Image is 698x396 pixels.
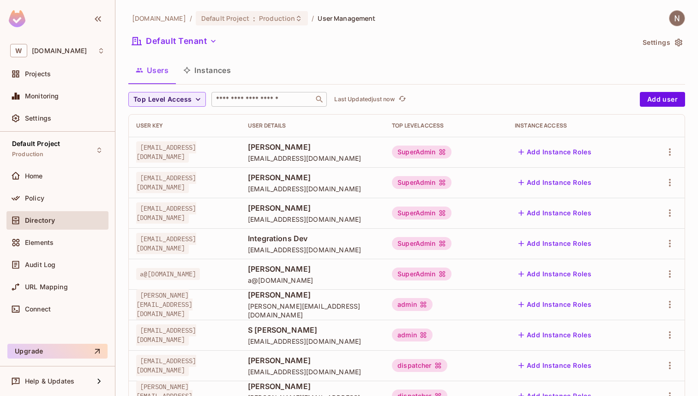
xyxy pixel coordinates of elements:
[312,14,314,23] li: /
[515,175,595,190] button: Add Instance Roles
[248,367,377,376] span: [EMAIL_ADDRESS][DOMAIN_NAME]
[515,267,595,281] button: Add Instance Roles
[10,44,27,57] span: W
[136,324,196,346] span: [EMAIL_ADDRESS][DOMAIN_NAME]
[392,207,451,219] div: SuperAdmin
[248,233,377,244] span: Integrations Dev
[25,217,55,224] span: Directory
[248,203,377,213] span: [PERSON_NAME]
[248,381,377,391] span: [PERSON_NAME]
[25,172,43,180] span: Home
[248,184,377,193] span: [EMAIL_ADDRESS][DOMAIN_NAME]
[392,122,500,129] div: Top Level Access
[392,329,433,341] div: admin
[136,289,193,320] span: [PERSON_NAME][EMAIL_ADDRESS][DOMAIN_NAME]
[12,151,44,158] span: Production
[248,355,377,366] span: [PERSON_NAME]
[136,268,200,280] span: a@[DOMAIN_NAME]
[392,268,451,280] div: SuperAdmin
[25,305,51,313] span: Connect
[248,154,377,163] span: [EMAIL_ADDRESS][DOMAIN_NAME]
[248,245,377,254] span: [EMAIL_ADDRESS][DOMAIN_NAME]
[248,215,377,224] span: [EMAIL_ADDRESS][DOMAIN_NAME]
[392,146,451,158] div: SuperAdmin
[248,122,377,129] div: User Details
[392,359,447,372] div: dispatcher
[515,145,595,159] button: Add Instance Roles
[25,261,55,268] span: Audit Log
[25,115,51,122] span: Settings
[133,94,192,105] span: Top Level Access
[395,94,408,105] span: Click to refresh data
[12,140,60,147] span: Default Project
[669,11,685,26] img: Naman Malik
[25,70,51,78] span: Projects
[515,328,595,342] button: Add Instance Roles
[136,141,196,163] span: [EMAIL_ADDRESS][DOMAIN_NAME]
[201,14,249,23] span: Default Project
[515,358,595,373] button: Add Instance Roles
[392,298,433,311] div: admin
[259,14,295,23] span: Production
[248,302,377,319] span: [PERSON_NAME][EMAIL_ADDRESS][DOMAIN_NAME]
[248,264,377,274] span: [PERSON_NAME]
[248,325,377,335] span: S [PERSON_NAME]
[248,337,377,346] span: [EMAIL_ADDRESS][DOMAIN_NAME]
[128,34,221,49] button: Default Tenant
[136,355,196,376] span: [EMAIL_ADDRESS][DOMAIN_NAME]
[515,236,595,251] button: Add Instance Roles
[32,47,87,55] span: Workspace: withpronto.com
[334,96,395,103] p: Last Updated just now
[136,233,196,254] span: [EMAIL_ADDRESS][DOMAIN_NAME]
[136,122,233,129] div: User Key
[318,14,375,23] span: User Management
[248,172,377,183] span: [PERSON_NAME]
[248,276,377,285] span: a@[DOMAIN_NAME]
[515,122,635,129] div: Instance Access
[392,237,451,250] div: SuperAdmin
[136,172,196,193] span: [EMAIL_ADDRESS][DOMAIN_NAME]
[25,195,44,202] span: Policy
[397,94,408,105] button: refresh
[398,95,406,104] span: refresh
[9,10,25,27] img: SReyMgAAAABJRU5ErkJggg==
[392,176,451,189] div: SuperAdmin
[25,378,74,385] span: Help & Updates
[253,15,256,22] span: :
[128,92,206,107] button: Top Level Access
[128,59,176,82] button: Users
[132,14,186,23] span: the active workspace
[515,297,595,312] button: Add Instance Roles
[190,14,192,23] li: /
[639,35,685,50] button: Settings
[248,290,377,300] span: [PERSON_NAME]
[248,142,377,152] span: [PERSON_NAME]
[136,202,196,224] span: [EMAIL_ADDRESS][DOMAIN_NAME]
[25,239,54,246] span: Elements
[515,206,595,220] button: Add Instance Roles
[7,344,108,359] button: Upgrade
[25,283,68,291] span: URL Mapping
[176,59,238,82] button: Instances
[25,92,59,100] span: Monitoring
[640,92,685,107] button: Add user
